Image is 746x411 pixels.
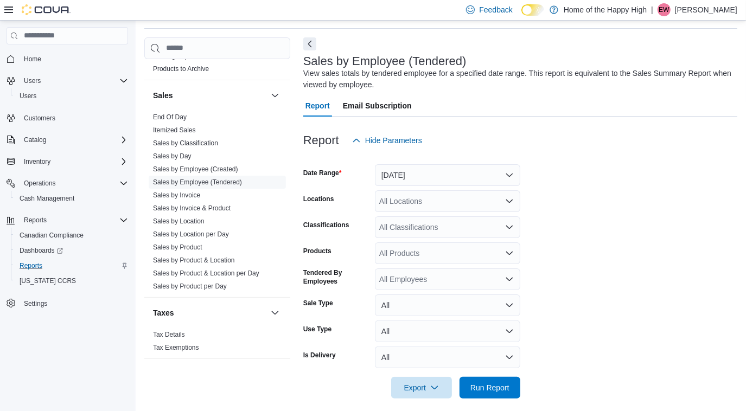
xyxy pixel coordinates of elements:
a: Sales by Employee (Tendered) [153,178,242,186]
img: Cova [22,4,71,15]
a: Sales by Product [153,243,202,251]
a: Dashboards [15,244,67,257]
p: [PERSON_NAME] [675,3,737,16]
label: Locations [303,195,334,203]
span: Reports [20,261,42,270]
button: Operations [2,176,132,191]
a: Sales by Product & Location [153,256,235,264]
button: Catalog [2,132,132,147]
span: Customers [20,111,128,125]
button: Customers [2,110,132,126]
span: Sales by Location [153,217,205,226]
span: Reports [20,214,128,227]
div: Products [144,49,290,80]
button: Catalog [20,133,50,146]
button: Cash Management [11,191,132,206]
h3: Taxes [153,307,174,318]
a: Users [15,89,41,102]
a: Itemized Sales [153,126,196,134]
span: Sales by Employee (Tendered) [153,178,242,187]
span: Tax Details [153,330,185,339]
span: Customers [24,114,55,123]
button: All [375,320,520,342]
span: Sales by Invoice [153,191,200,200]
button: Inventory [20,155,55,168]
h3: Sales [153,90,173,101]
span: Email Subscription [343,95,412,117]
a: Sales by Product per Day [153,282,227,290]
button: Open list of options [505,197,514,206]
button: Reports [2,213,132,228]
button: [US_STATE] CCRS [11,273,132,288]
label: Is Delivery [303,351,336,359]
span: Users [20,74,128,87]
a: Sales by Classification [153,139,218,147]
span: EW [659,3,669,16]
label: Tendered By Employees [303,268,371,286]
span: Dashboards [15,244,128,257]
button: Reports [11,258,132,273]
button: [DATE] [375,164,520,186]
a: Settings [20,297,52,310]
span: Sales by Day [153,152,192,160]
a: Sales by Location per Day [153,230,229,238]
span: Feedback [479,4,512,15]
input: Dark Mode [521,4,544,16]
button: All [375,346,520,368]
a: [US_STATE] CCRS [15,274,80,287]
nav: Complex example [7,47,128,339]
button: Users [11,88,132,104]
label: Products [303,247,331,255]
span: Run Report [470,382,509,393]
a: Sales by Employee (Created) [153,165,238,173]
div: Sales [144,111,290,297]
span: Operations [20,177,128,190]
span: Canadian Compliance [15,229,128,242]
span: Cash Management [20,194,74,203]
button: Settings [2,295,132,311]
span: End Of Day [153,113,187,121]
span: Home [20,52,128,66]
span: Home [24,55,41,63]
button: Canadian Compliance [11,228,132,243]
span: Reports [24,216,47,224]
label: Sale Type [303,299,333,307]
a: Sales by Product & Location per Day [153,269,259,277]
button: Run Report [460,377,520,399]
button: Users [20,74,45,87]
span: Dashboards [20,246,63,255]
span: [US_STATE] CCRS [20,277,76,285]
span: Tax Exemptions [153,343,199,352]
span: Export [398,377,445,399]
a: Reports [15,259,47,272]
span: Catalog [24,136,46,144]
button: Taxes [269,306,282,319]
span: Report [305,95,330,117]
label: Use Type [303,325,331,333]
a: Customers [20,112,60,125]
span: Inventory [24,157,50,166]
a: Dashboards [11,243,132,258]
button: Sales [153,90,266,101]
button: Export [391,377,452,399]
button: Open list of options [505,223,514,232]
span: Users [15,89,128,102]
button: Sales [269,89,282,102]
button: Inventory [2,154,132,169]
label: Classifications [303,221,349,229]
button: Open list of options [505,275,514,284]
span: Products to Archive [153,65,209,73]
button: Users [2,73,132,88]
span: Users [24,76,41,85]
button: Next [303,37,316,50]
span: Reports [15,259,128,272]
label: Date Range [303,169,342,177]
span: Settings [20,296,128,310]
a: Sales by Invoice & Product [153,204,231,212]
button: Open list of options [505,249,514,258]
span: Sales by Employee (Created) [153,165,238,174]
button: Home [2,51,132,67]
a: Catalog Export [153,52,196,60]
